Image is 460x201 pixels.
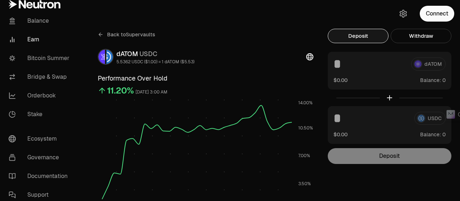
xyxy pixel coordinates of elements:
span: Balance: [420,77,441,84]
div: 5.5362 USDC ($1.00) = 1 dATOM ($5.53) [116,59,194,65]
span: Back to Supervaults [107,31,155,38]
button: $0.00 [333,76,348,84]
tspan: 3.50% [298,181,311,187]
button: $0.00 [333,131,348,138]
tspan: 10.50% [298,125,313,131]
tspan: 7.00% [298,153,310,159]
a: Documentation [3,167,78,186]
a: Bridge & Swap [3,68,78,86]
a: Ecosystem [3,129,78,148]
img: USDC Logo [106,50,113,64]
a: Stake [3,105,78,124]
div: dATOM [116,49,194,59]
a: Governance [3,148,78,167]
a: Bitcoin Summer [3,49,78,68]
div: [DATE] 3:00 AM [135,88,167,96]
a: Balance [3,12,78,30]
a: Orderbook [3,86,78,105]
button: Deposit [328,29,388,43]
h3: Performance Over Hold [98,73,313,83]
button: Withdraw [391,29,451,43]
span: Balance: [420,131,441,138]
img: dATOM Logo [98,50,105,64]
div: 11.20% [107,85,134,96]
button: Connect [420,6,454,22]
a: Back toSupervaults [98,29,155,40]
span: USDC [139,50,157,58]
tspan: 14.00% [298,100,313,106]
a: Earn [3,30,78,49]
